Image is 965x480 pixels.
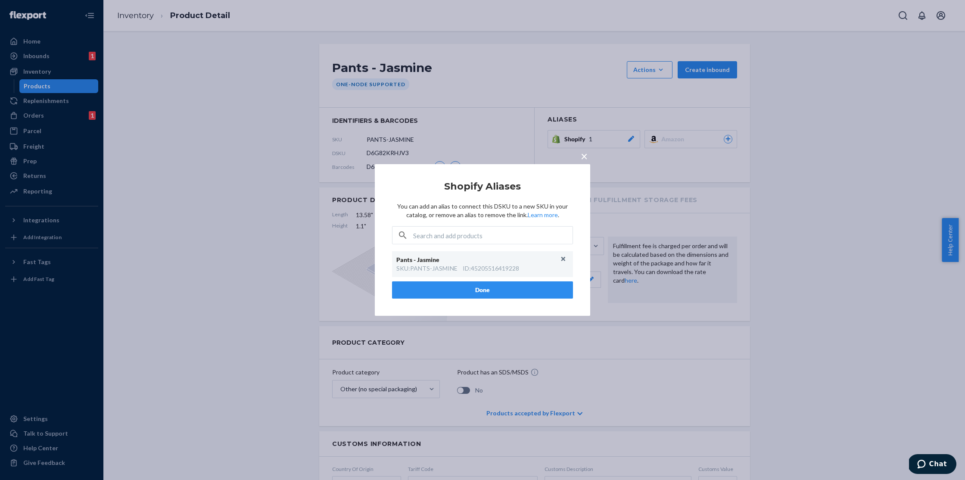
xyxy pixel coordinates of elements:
button: Done [392,281,573,299]
div: ID : 45205516419228 [463,264,519,273]
div: Pants - Jasmine [396,256,560,264]
input: Search and add products [413,227,573,244]
h2: Shopify Aliases [392,181,573,192]
p: You can add an alias to connect this DSKU to a new SKU in your catalog, or remove an alias to rem... [392,202,573,219]
iframe: Opens a widget where you can chat to one of our agents [909,454,956,476]
span: × [581,149,588,163]
button: Unlink [557,252,570,265]
div: SKU : PANTS-JASMINE [396,264,458,273]
a: Learn more [528,211,558,218]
